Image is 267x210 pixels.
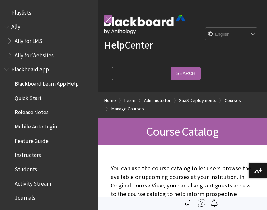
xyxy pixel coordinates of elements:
[15,78,79,87] span: Blackboard Learn App Help
[111,164,254,207] p: You can use the course catalog to let users browse the available or upcoming courses at your inst...
[205,28,258,41] select: Site Language Selector
[104,38,125,52] strong: Help
[15,192,35,201] span: Journals
[15,164,37,172] span: Students
[15,93,42,101] span: Quick Start
[15,36,42,44] span: Ally for LMS
[4,7,94,18] nav: Book outline for Playlists
[11,7,31,16] span: Playlists
[15,107,49,116] span: Release Notes
[11,64,49,73] span: Blackboard App
[179,97,216,105] a: SaaS Deployments
[144,97,171,105] a: Administrator
[15,135,49,144] span: Feature Guide
[198,199,205,207] img: More help
[4,22,94,61] nav: Book outline for Anthology Ally Help
[11,22,20,30] span: Ally
[146,124,219,139] span: Course Catalog
[111,105,144,113] a: Manage Courses
[15,50,54,59] span: Ally for Websites
[210,199,218,207] img: Follow this page
[15,121,57,130] span: Mobile Auto Login
[184,199,191,207] img: Print
[104,38,153,52] a: HelpCenter
[124,97,135,105] a: Learn
[171,67,201,80] input: Search
[225,97,241,105] a: Courses
[104,15,186,34] img: Blackboard by Anthology
[15,150,41,158] span: Instructors
[15,178,51,187] span: Activity Stream
[104,97,116,105] a: Home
